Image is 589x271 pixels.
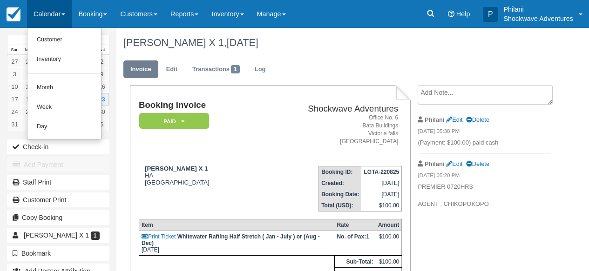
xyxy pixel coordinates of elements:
[319,178,362,189] th: Created:
[123,37,551,48] h1: [PERSON_NAME] X 1,
[446,116,462,123] a: Edit
[7,7,20,21] img: checkfront-main-nav-mini-logo.png
[425,116,444,123] strong: Philani
[95,68,109,80] a: 9
[7,210,109,225] button: Copy Booking
[22,93,36,106] a: 18
[95,55,109,68] a: 2
[231,65,240,73] span: 1
[7,45,22,55] th: Sun
[145,165,208,172] strong: [PERSON_NAME] X 1
[466,160,489,167] a: Delete
[22,106,36,118] a: 25
[27,50,101,69] a: Inventory
[159,60,184,79] a: Edit
[7,80,22,93] a: 10
[22,68,36,80] a: 4
[248,60,273,79] a: Log
[448,11,454,17] i: Help
[95,93,109,106] a: 23
[337,233,366,240] strong: No. of Pax
[334,256,376,268] th: Sub-Total:
[361,200,401,212] td: $100.00
[22,80,36,93] a: 11
[27,30,101,50] a: Customer
[27,78,101,98] a: Month
[95,106,109,118] a: 30
[185,60,247,79] a: Transactions1
[376,256,402,268] td: $100.00
[361,178,401,189] td: [DATE]
[123,60,158,79] a: Invoice
[7,118,22,131] a: 31
[334,219,376,231] th: Rate
[456,10,470,18] span: Help
[361,189,401,200] td: [DATE]
[139,219,334,231] th: Item
[22,55,36,68] a: 28
[334,231,376,256] td: 1
[27,28,102,139] ul: Calendar
[139,100,252,110] h1: Booking Invoice
[95,80,109,93] a: 16
[256,114,398,146] address: Office No. 6 Bata Buildings Victoria falls [GEOGRAPHIC_DATA]
[7,192,109,207] a: Customer Print
[24,231,89,239] span: [PERSON_NAME] X 1
[139,231,334,256] td: [DATE]
[418,139,551,147] p: (Payment: $100.00) paid cash
[376,219,402,231] th: Amount
[483,7,498,22] div: P
[139,113,209,129] em: Paid
[139,112,206,130] a: Paid
[446,160,462,167] a: Edit
[256,104,398,114] h2: Shockwave Adventures
[378,233,399,247] div: $100.00
[364,169,399,175] strong: LGTA-220825
[95,118,109,131] a: 6
[7,246,109,261] button: Bookmark
[7,106,22,118] a: 24
[7,55,22,68] a: 27
[466,116,489,123] a: Delete
[418,172,551,182] em: [DATE] 05:20 PM
[227,37,258,48] span: [DATE]
[425,160,444,167] strong: Philani
[7,93,22,106] a: 17
[142,233,320,246] strong: Whitewater Rafting Half Stretch ( Jan - July ) or (Aug - Dec)
[139,165,252,186] div: HA [GEOGRAPHIC_DATA]
[27,117,101,137] a: Day
[7,68,22,80] a: 3
[7,228,109,243] a: [PERSON_NAME] X 1 1
[95,45,109,55] th: Sat
[7,175,109,190] a: Staff Print
[7,139,109,154] button: Check-in
[7,157,109,172] button: Add Payment
[27,98,101,117] a: Week
[22,45,36,55] th: Mon
[22,118,36,131] a: 1
[503,5,573,14] p: Philani
[503,14,573,23] p: Shockwave Adventures
[319,166,362,178] th: Booking ID:
[142,233,176,240] a: Print Ticket
[91,231,100,240] span: 1
[319,189,362,200] th: Booking Date:
[418,127,551,138] em: [DATE] 05:38 PM
[418,183,551,209] p: PREMIER 0720HRS AGENT : CHIKOPOKOPO
[319,200,362,212] th: Total (USD):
